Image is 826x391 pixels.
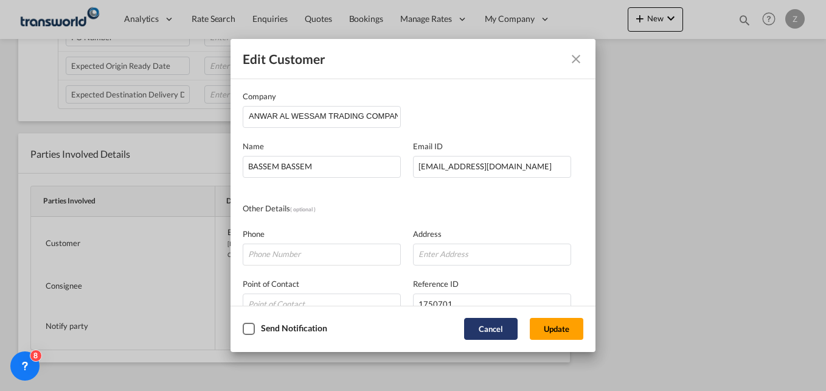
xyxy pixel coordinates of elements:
[243,244,401,266] input: Phone Number
[243,91,276,101] span: Company
[530,318,583,340] button: Update
[569,52,583,66] md-icon: Close dialog
[413,244,571,266] input: Enter Address
[243,51,325,66] span: Edit Customer
[243,294,401,315] input: Point of Contact
[243,323,327,335] md-checkbox: Checkbox No Ink
[249,107,400,125] input: Company
[464,318,518,340] button: Cancel
[413,294,571,315] input: Enter Reference ID
[261,323,327,333] div: Send Notification
[413,141,443,151] span: Email ID
[243,229,265,239] span: Phone
[243,279,299,289] span: Point of Contact
[413,279,459,289] span: Reference ID
[243,156,401,178] input: Enter Name
[243,202,413,216] div: Other Details
[564,47,588,71] button: Close dialog
[413,156,571,178] input: Enter Email ID
[243,141,264,151] span: Name
[413,229,442,239] span: Address
[231,39,595,352] md-dialog: Company Name Email ...
[290,206,316,213] span: ( optional )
